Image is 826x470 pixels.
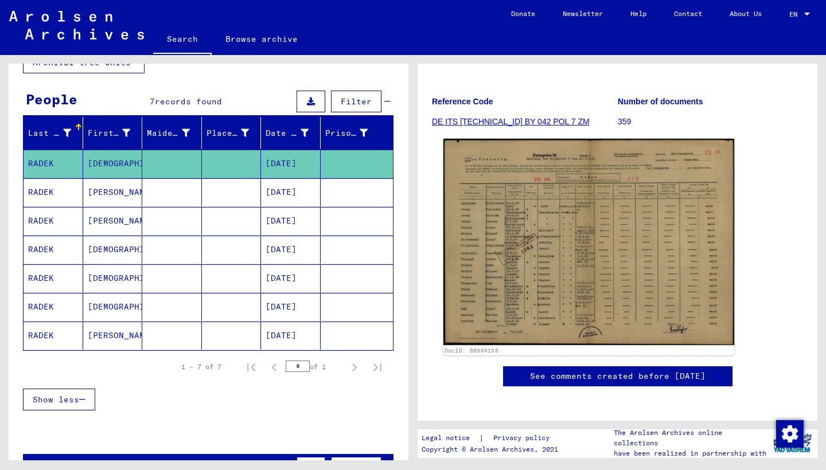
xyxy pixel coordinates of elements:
button: Previous page [263,355,286,378]
a: Privacy policy [484,432,563,444]
button: Filter [331,91,381,112]
img: Arolsen_neg.svg [9,11,144,40]
mat-header-cell: Place of Birth [202,117,262,149]
button: Last page [366,355,389,378]
div: Prisoner # [325,124,383,142]
div: Last Name [28,127,71,139]
mat-cell: RADEK [24,207,83,235]
mat-cell: RADEK [24,150,83,178]
img: Zustimmung ändern [776,420,804,448]
mat-cell: [DEMOGRAPHIC_DATA] [83,264,143,292]
img: yv_logo.png [771,429,814,457]
button: First page [240,355,263,378]
button: Next page [343,355,366,378]
mat-select-trigger: EN [789,10,797,18]
mat-cell: [DATE] [261,264,321,292]
mat-cell: [DATE] [261,322,321,350]
mat-cell: [DATE] [261,178,321,206]
mat-cell: RADEK [24,236,83,264]
mat-cell: [DATE] [261,293,321,321]
div: Date of Birth [266,124,323,142]
mat-header-cell: Prisoner # [321,117,393,149]
mat-cell: [PERSON_NAME] [83,322,143,350]
mat-cell: [DATE] [261,236,321,264]
div: Prisoner # [325,127,368,139]
div: First Name [88,127,131,139]
span: Show less [33,394,79,405]
mat-cell: RADEK [24,293,83,321]
a: DocID: 69904158 [445,347,499,354]
mat-header-cell: Maiden Name [142,117,202,149]
mat-cell: RADEK [24,178,83,206]
mat-cell: [PERSON_NAME] [83,207,143,235]
span: records found [155,96,222,107]
a: See comments created before [DATE] [530,370,706,382]
div: Maiden Name [147,124,204,142]
mat-header-cell: First Name [83,117,143,149]
p: 359 [618,116,803,128]
span: Filter [341,96,372,107]
mat-header-cell: Date of Birth [261,117,321,149]
b: Reference Code [432,97,493,106]
mat-cell: [DEMOGRAPHIC_DATA] [83,293,143,321]
mat-header-cell: Last Name [24,117,83,149]
b: Number of documents [618,97,703,106]
mat-cell: [DATE] [261,207,321,235]
mat-cell: [DATE] [261,150,321,178]
div: People [26,89,77,109]
div: Place of Birth [206,127,250,139]
div: Maiden Name [147,127,190,139]
p: The Arolsen Archives online collections [614,428,767,448]
div: | [422,432,563,444]
div: of 1 [286,361,343,372]
span: 7 [150,96,155,107]
img: 001.jpg [443,139,734,346]
a: Search [153,25,212,55]
div: Date of Birth [266,127,309,139]
p: Copyright © Arolsen Archives, 2021 [422,444,563,455]
div: Last Name [28,124,85,142]
mat-cell: RADEK [24,264,83,292]
mat-cell: [PERSON_NAME] [83,178,143,206]
div: Zustimmung ändern [776,420,803,447]
a: Browse archive [212,25,311,53]
a: Legal notice [422,432,479,444]
mat-cell: [DEMOGRAPHIC_DATA] [83,150,143,178]
a: DE ITS [TECHNICAL_ID] BY 042 POL 7 ZM [432,117,590,126]
p: have been realized in partnership with [614,448,767,459]
div: 1 – 7 of 7 [181,362,221,372]
button: Show less [23,389,95,410]
mat-cell: [DEMOGRAPHIC_DATA] [83,236,143,264]
div: First Name [88,124,145,142]
mat-cell: RADEK [24,322,83,350]
div: Place of Birth [206,124,264,142]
